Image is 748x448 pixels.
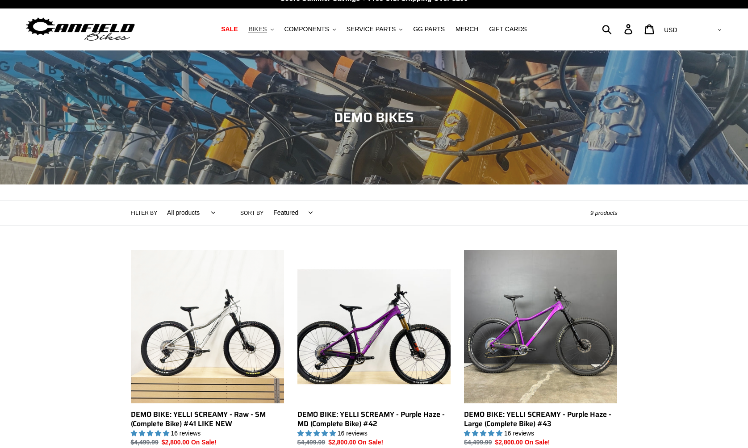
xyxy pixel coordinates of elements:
[590,209,618,216] span: 9 products
[244,23,278,35] button: BIKES
[221,25,238,33] span: SALE
[451,23,483,35] a: MERCH
[280,23,340,35] button: COMPONENTS
[240,209,263,217] label: Sort by
[413,25,445,33] span: GG PARTS
[334,107,414,128] span: DEMO BIKES
[607,19,630,39] input: Search
[409,23,449,35] a: GG PARTS
[485,23,531,35] a: GIFT CARDS
[455,25,478,33] span: MERCH
[342,23,407,35] button: SERVICE PARTS
[489,25,527,33] span: GIFT CARDS
[347,25,396,33] span: SERVICE PARTS
[131,209,158,217] label: Filter by
[217,23,242,35] a: SALE
[248,25,267,33] span: BIKES
[25,15,136,43] img: Canfield Bikes
[284,25,329,33] span: COMPONENTS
